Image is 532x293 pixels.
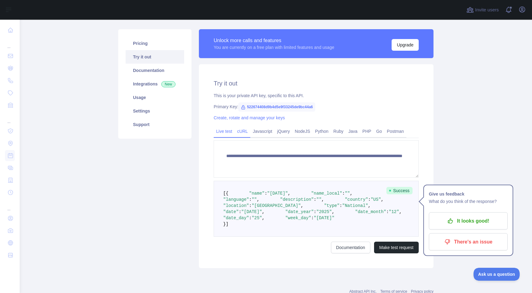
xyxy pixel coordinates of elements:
span: : [249,197,252,202]
a: Usage [126,91,184,104]
span: , [257,197,259,202]
span: , [262,216,264,220]
span: 522674408d9b4d5e9f33245de9bc44a6 [238,102,315,112]
span: "National" [342,203,368,208]
span: "[DATE]" [241,209,262,214]
span: "" [316,197,321,202]
span: "type" [324,203,340,208]
a: Javascript [250,126,275,136]
span: : [368,197,371,202]
span: "" [345,191,350,196]
div: Primary Key: [214,104,419,110]
span: : [249,203,252,208]
a: Try it out [126,50,184,64]
span: { [226,191,228,196]
span: , [321,197,324,202]
span: , [332,209,334,214]
span: , [301,203,303,208]
iframe: Toggle Customer Support [474,268,520,281]
span: : [264,191,267,196]
span: : [249,216,252,220]
a: Python [312,126,331,136]
span: : [314,197,316,202]
span: : [314,209,316,214]
span: "name" [249,191,264,196]
div: ... [5,199,15,212]
span: "date_month" [355,209,386,214]
span: "date_year" [285,209,314,214]
a: Settings [126,104,184,118]
span: "country" [345,197,368,202]
span: "[DATE]" [267,191,288,196]
a: Support [126,118,184,131]
span: "US" [371,197,381,202]
a: jQuery [275,126,292,136]
span: "[DATE]" [314,216,334,220]
h1: Give us feedback [429,190,508,198]
div: You are currently on a free plan with limited features and usage [214,44,334,50]
span: , [262,209,264,214]
a: cURL [235,126,250,136]
span: , [368,203,371,208]
span: "" [252,197,257,202]
a: Ruby [331,126,346,136]
a: Documentation [331,242,370,253]
button: Upgrade [392,39,419,51]
span: : [239,209,241,214]
div: Unlock more calls and features [214,37,334,44]
button: Invite users [465,5,500,15]
span: "name_local" [311,191,342,196]
span: , [399,209,401,214]
span: "12" [389,209,399,214]
span: "[GEOGRAPHIC_DATA]" [252,203,301,208]
a: Postman [385,126,406,136]
div: ... [5,37,15,49]
p: What do you think of the response? [429,198,508,205]
span: "week_day" [285,216,311,220]
span: , [381,197,384,202]
a: Java [346,126,360,136]
span: "language" [223,197,249,202]
span: , [350,191,353,196]
span: "25" [252,216,262,220]
a: Pricing [126,37,184,50]
span: [ [223,191,226,196]
div: This is your private API key, specific to this API. [214,93,419,99]
span: } [223,222,226,227]
span: "date" [223,209,239,214]
button: Make test request [374,242,419,253]
span: : [340,203,342,208]
a: Create, rotate and manage your keys [214,115,285,120]
a: Go [374,126,385,136]
h2: Try it out [214,79,419,88]
a: Live test [214,126,235,136]
span: : [342,191,345,196]
span: New [161,81,175,87]
span: , [288,191,290,196]
span: Invite users [475,6,499,14]
a: NodeJS [292,126,312,136]
a: PHP [360,126,374,136]
a: Integrations New [126,77,184,91]
span: "description" [280,197,314,202]
span: Success [386,187,413,194]
span: : [386,209,389,214]
span: "location" [223,203,249,208]
span: "2025" [316,209,332,214]
span: "date_day" [223,216,249,220]
a: Documentation [126,64,184,77]
div: ... [5,112,15,124]
span: ] [226,222,228,227]
span: : [311,216,314,220]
